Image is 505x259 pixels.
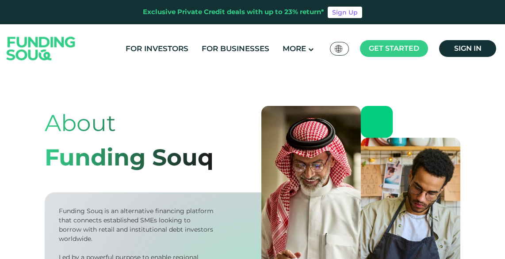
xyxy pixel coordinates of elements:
img: SA Flag [335,45,343,53]
span: More [283,44,306,53]
a: For Businesses [199,41,272,56]
span: Sign in [454,44,482,53]
div: Funding Souq [45,140,214,175]
a: Sign Up [328,7,362,18]
div: Exclusive Private Credit deals with up to 23% return* [143,7,324,17]
div: About [45,106,214,140]
div: Funding Souq is an alternative financing platform that connects established SMEs looking to borro... [59,206,214,244]
span: Get started [369,44,419,53]
a: Sign in [439,40,496,57]
a: For Investors [123,41,191,56]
